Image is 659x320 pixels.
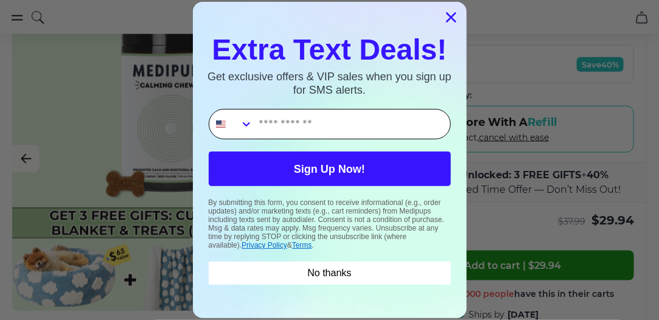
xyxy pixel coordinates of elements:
[441,7,462,28] button: Close dialog
[216,119,226,129] img: United States
[209,198,451,249] p: By submitting this form, you consent to receive informational (e.g., order updates) and/or market...
[242,241,287,249] a: Privacy Policy
[205,71,455,97] p: Get exclusive offers & VIP sales when you sign up for SMS alerts.
[209,262,451,285] button: No thanks
[209,151,451,186] button: Sign Up Now!
[292,241,312,249] a: Terms
[212,33,447,66] span: Extra Text Deals!
[209,110,253,139] button: Search Countries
